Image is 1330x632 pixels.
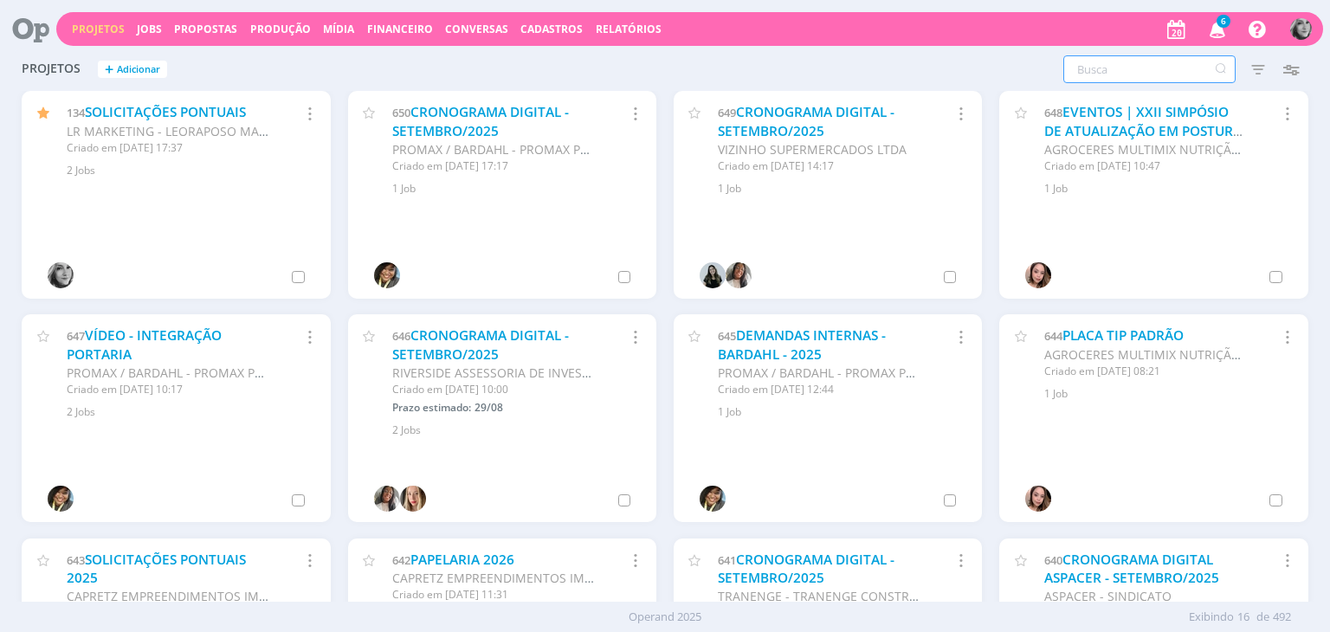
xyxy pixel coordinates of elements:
img: T [400,486,426,512]
a: CRONOGRAMA DIGITAL - SETEMBRO/2025 [392,326,569,364]
img: C [726,262,752,288]
a: Mídia [323,22,354,36]
span: 649 [718,105,736,120]
span: de [1256,609,1269,626]
div: Criado em [DATE] 08:21 [1044,364,1249,379]
img: V [700,262,726,288]
span: 650 [392,105,410,120]
span: 648 [1044,105,1062,120]
span: 29/08 [475,400,503,415]
img: C [374,486,400,512]
span: VIZINHO SUPERMERCADOS LTDA [718,141,907,158]
a: EVENTOS | XXII SIMPÓSIO DE ATUALIZAÇÃO EM POSTURA COMERCIAL [1044,103,1242,158]
span: 646 [392,328,410,344]
span: + [105,61,113,79]
img: J [1290,18,1312,40]
img: S [700,486,726,512]
div: 1 Job [718,181,961,197]
span: Prazo estimado: [392,400,471,415]
span: Exibindo [1189,609,1234,626]
a: Projetos [72,22,125,36]
a: SOLICITAÇÕES PONTUAIS [85,103,246,121]
span: TRANENGE - TRANENGE CONSTRUÇÕES LTDA [718,588,982,604]
a: DEMANDAS INTERNAS - BARDAHL - 2025 [718,326,886,364]
button: Mídia [318,23,359,36]
button: Produção [245,23,316,36]
span: 641 [718,552,736,568]
div: Criado em [DATE] 11:31 [392,587,597,603]
span: LR MARKETING - LEORAPOSO MARKETING LTDA [67,123,343,139]
button: Conversas [440,23,513,36]
span: 647 [67,328,85,344]
button: Relatórios [591,23,667,36]
a: Relatórios [596,22,662,36]
span: 643 [67,552,85,568]
a: Jobs [137,22,162,36]
img: T [1025,262,1051,288]
a: CRONOGRAMA DIGITAL - SETEMBRO/2025 [718,103,894,140]
span: 644 [1044,328,1062,344]
span: Adicionar [117,64,160,75]
span: 645 [718,328,736,344]
a: SOLICITAÇÕES PONTUAIS 2025 [67,551,246,588]
span: CAPRETZ EMPREENDIMENTOS IMOBILIARIOS LTDA [67,588,358,604]
div: Criado em [DATE] 12:44 [718,382,922,397]
span: 16 [1237,609,1249,626]
div: 1 Job [392,181,636,197]
button: Projetos [67,23,130,36]
button: Jobs [132,23,167,36]
span: 6 [1217,15,1230,28]
div: Criado em [DATE] 10:17 [67,382,271,397]
button: J [1289,14,1313,44]
img: T [1025,486,1051,512]
div: Criado em [DATE] 10:00 [392,382,597,397]
span: ASPACER - SINDICATO [1044,588,1172,604]
span: PROMAX / BARDAHL - PROMAX PRODUTOS MÁXIMOS S/A INDÚSTRIA E COMÉRCIO [392,141,866,158]
button: Propostas [169,23,242,36]
span: 492 [1273,609,1291,626]
div: Criado em [DATE] 10:47 [1044,158,1249,174]
div: Criado em [DATE] 17:17 [392,158,597,174]
span: Projetos [22,61,81,76]
span: Financeiro [367,22,433,36]
button: Financeiro [362,23,438,36]
div: 1 Job [1044,181,1288,197]
a: Conversas [445,22,508,36]
div: 2 Jobs [67,163,310,178]
div: 1 Job [1044,386,1288,402]
button: +Adicionar [98,61,167,79]
div: Criado em [DATE] 17:37 [67,140,271,156]
span: Cadastros [520,22,583,36]
div: Criado em [DATE] 14:17 [718,158,922,174]
input: Busca [1063,55,1236,83]
a: CRONOGRAMA DIGITAL ASPACER - SETEMBRO/2025 [1044,551,1219,588]
span: PROMAX / BARDAHL - PROMAX PRODUTOS MÁXIMOS S/A INDÚSTRIA E COMÉRCIO [718,364,1191,381]
span: PROMAX / BARDAHL - PROMAX PRODUTOS MÁXIMOS S/A INDÚSTRIA E COMÉRCIO [67,364,540,381]
span: AGROCERES MULTIMIX NUTRIÇÃO ANIMAL LTDA. [1044,141,1327,158]
a: CRONOGRAMA DIGITAL - SETEMBRO/2025 [718,551,894,588]
button: 6 [1198,14,1234,45]
a: Produção [250,22,311,36]
span: 642 [392,552,410,568]
a: VÍDEO - INTEGRAÇÃO PORTARIA [67,326,222,364]
a: PAPELARIA 2026 [410,551,514,569]
span: 134 [67,105,85,120]
div: 2 Jobs [392,422,636,438]
a: Propostas [174,22,237,36]
span: RIVERSIDE ASSESSORIA DE INVESTIMENTOS LTDA [392,364,676,381]
span: AGROCERES MULTIMIX NUTRIÇÃO ANIMAL LTDA. [1044,346,1327,363]
span: 640 [1044,552,1062,568]
a: PLACA TIP PADRÃO [1062,326,1184,345]
a: CRONOGRAMA DIGITAL - SETEMBRO/2025 [392,103,569,140]
img: S [48,486,74,512]
div: 1 Job [718,404,961,420]
div: 2 Jobs [67,404,310,420]
img: J [48,262,74,288]
button: Cadastros [515,23,588,36]
span: CAPRETZ EMPREENDIMENTOS IMOBILIARIOS LTDA [392,570,683,586]
img: S [374,262,400,288]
